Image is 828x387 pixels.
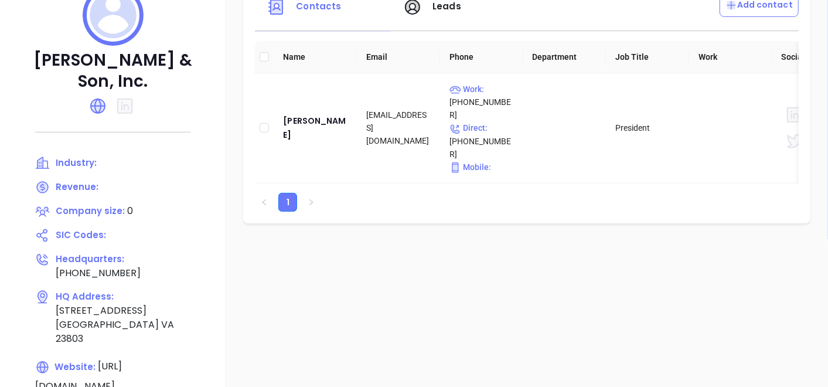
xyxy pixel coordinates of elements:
[357,73,440,184] td: [EMAIL_ADDRESS][DOMAIN_NAME]
[606,41,689,73] th: Job Title
[606,73,689,184] td: President
[308,199,315,206] span: right
[449,121,514,160] p: [PHONE_NUMBER]
[56,205,125,217] span: Company size:
[449,162,491,172] span: Mobile :
[279,193,297,211] a: 1
[261,199,268,206] span: left
[56,157,97,169] span: Industry:
[440,41,523,73] th: Phone
[449,84,484,94] span: Work :
[523,41,606,73] th: Department
[255,193,274,212] button: left
[255,193,274,212] li: Previous Page
[56,181,98,193] span: Revenue:
[302,193,321,212] li: Next Page
[56,266,141,280] span: [PHONE_NUMBER]
[278,193,297,212] li: 1
[689,41,772,73] th: Work
[449,123,488,133] span: Direct :
[357,41,440,73] th: Email
[449,83,514,121] p: [PHONE_NUMBER]
[23,50,202,92] p: [PERSON_NAME] & Son, Inc.
[56,253,124,265] span: Headquarters:
[302,193,321,212] button: right
[283,114,347,142] a: [PERSON_NAME]
[56,229,106,241] span: SIC Codes:
[127,204,133,218] span: 0
[35,361,96,373] span: Website:
[56,304,174,345] span: [STREET_ADDRESS] [GEOGRAPHIC_DATA] VA 23803
[274,41,357,73] th: Name
[56,290,114,303] span: HQ Address:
